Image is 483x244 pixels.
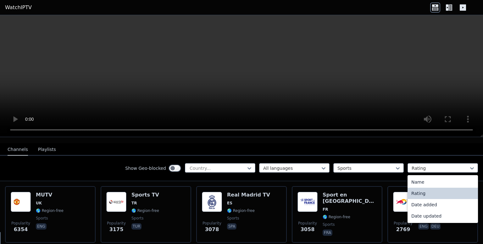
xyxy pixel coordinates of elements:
span: TR [131,201,137,206]
span: ES [227,201,232,206]
span: sports [36,216,48,221]
span: 3078 [205,226,219,233]
div: Date added [408,199,478,210]
img: MUTV [11,192,31,212]
span: sports [323,222,335,227]
span: Popularity [11,221,30,226]
h6: Real Madrid TV [227,192,270,198]
span: FR [323,207,328,212]
span: Popularity [203,221,221,226]
span: 6354 [14,226,28,233]
p: tur [131,223,142,230]
span: 🌎 Region-free [227,208,255,213]
p: spa [227,223,236,230]
h6: Sport en [GEOGRAPHIC_DATA] [323,192,377,204]
img: Red Bull TV [393,192,413,212]
p: deu [430,223,441,230]
span: 🌎 Region-free [36,208,64,213]
h6: MUTV [36,192,64,198]
p: fra [323,230,332,236]
span: sports [131,216,143,221]
div: Name [408,176,478,188]
span: Popularity [394,221,413,226]
span: 2769 [396,226,410,233]
span: Popularity [298,221,317,226]
span: sports [227,216,239,221]
img: Sports TV [106,192,126,212]
div: Date updated [408,210,478,222]
span: 🌎 Region-free [323,214,350,219]
a: WatchIPTV [5,4,32,11]
div: Rating [408,188,478,199]
span: Popularity [107,221,126,226]
p: eng [418,223,429,230]
p: eng [36,223,47,230]
img: Real Madrid TV [202,192,222,212]
button: Channels [8,144,28,156]
h6: Sports TV [131,192,159,198]
label: Show Geo-blocked [125,165,166,171]
img: Sport en France [297,192,318,212]
span: 🌎 Region-free [131,208,159,213]
button: Playlists [38,144,56,156]
span: 3175 [109,226,124,233]
span: 3058 [301,226,315,233]
span: UK [36,201,42,206]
